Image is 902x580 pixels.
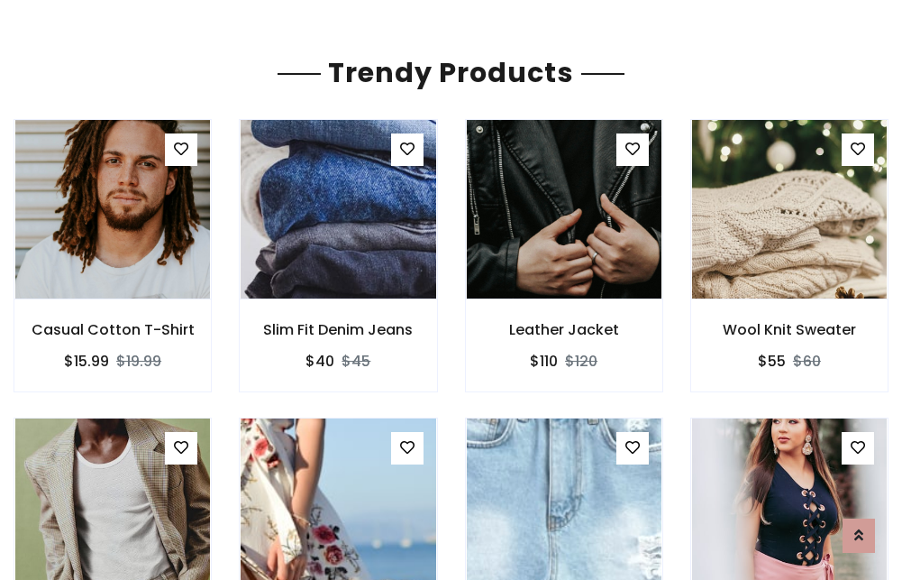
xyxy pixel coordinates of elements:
[116,351,161,372] del: $19.99
[64,353,109,370] h6: $15.99
[530,353,558,370] h6: $110
[466,321,662,338] h6: Leather Jacket
[321,53,581,92] span: Trendy Products
[565,351,597,372] del: $120
[14,321,211,338] h6: Casual Cotton T-Shirt
[758,353,786,370] h6: $55
[691,321,888,338] h6: Wool Knit Sweater
[793,351,821,372] del: $60
[240,321,436,338] h6: Slim Fit Denim Jeans
[342,351,370,372] del: $45
[305,353,334,370] h6: $40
